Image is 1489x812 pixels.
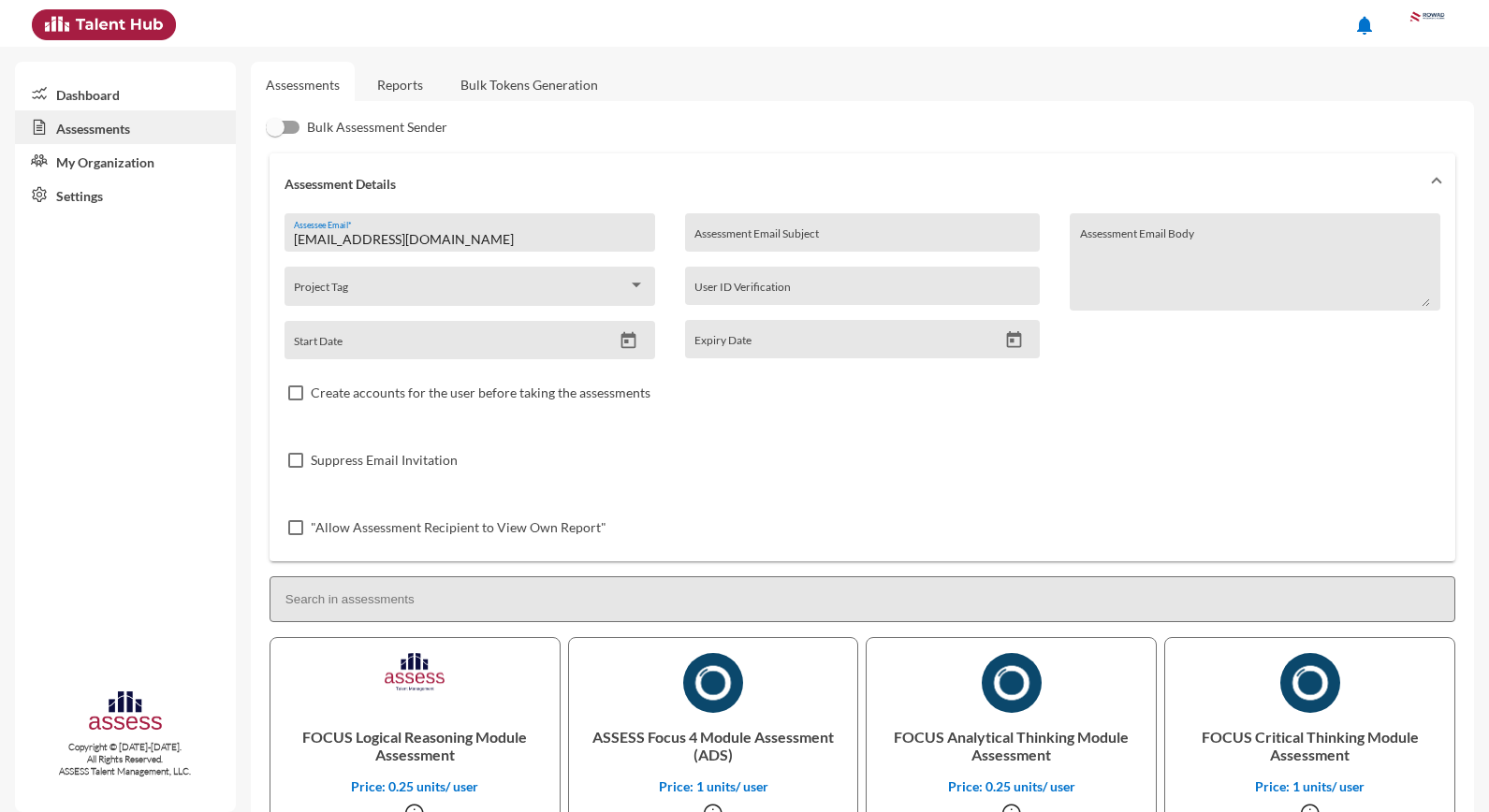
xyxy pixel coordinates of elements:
img: assesscompany-logo.png [87,689,165,736]
a: Dashboard [15,77,236,110]
button: Open calendar [612,331,645,351]
p: Price: 0.25 units/ user [882,778,1141,794]
p: ASSESS Focus 4 Module Assessment (ADS) [584,713,843,778]
p: FOCUS Analytical Thinking Module Assessment [882,713,1141,778]
div: Assessment Details [270,213,1455,561]
span: "Allow Assessment Recipient to View Own Report" [311,516,606,539]
a: Assessments [266,77,340,93]
p: Price: 0.25 units/ user [285,778,545,794]
a: Settings [15,178,236,211]
a: My Organization [15,144,236,178]
input: Assessee Email [294,232,645,247]
span: Suppress Email Invitation [311,449,458,471]
button: Open calendar [998,330,1030,350]
a: Reports [362,62,438,108]
a: Bulk Tokens Generation [445,62,613,108]
mat-icon: notifications [1353,14,1376,36]
mat-panel-title: Assessment Details [285,176,1418,192]
p: Price: 1 units/ user [1180,778,1439,794]
p: Price: 1 units/ user [584,778,843,794]
p: FOCUS Logical Reasoning Module Assessment [285,713,545,778]
a: Assessments [15,110,236,144]
mat-expansion-panel-header: Assessment Details [270,153,1455,213]
p: FOCUS Critical Thinking Module Assessment [1180,713,1439,778]
span: Create accounts for the user before taking the assessments [311,382,650,404]
p: Copyright © [DATE]-[DATE]. All Rights Reserved. ASSESS Talent Management, LLC. [15,741,236,777]
span: Bulk Assessment Sender [307,116,447,138]
input: Search in assessments [270,576,1455,622]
